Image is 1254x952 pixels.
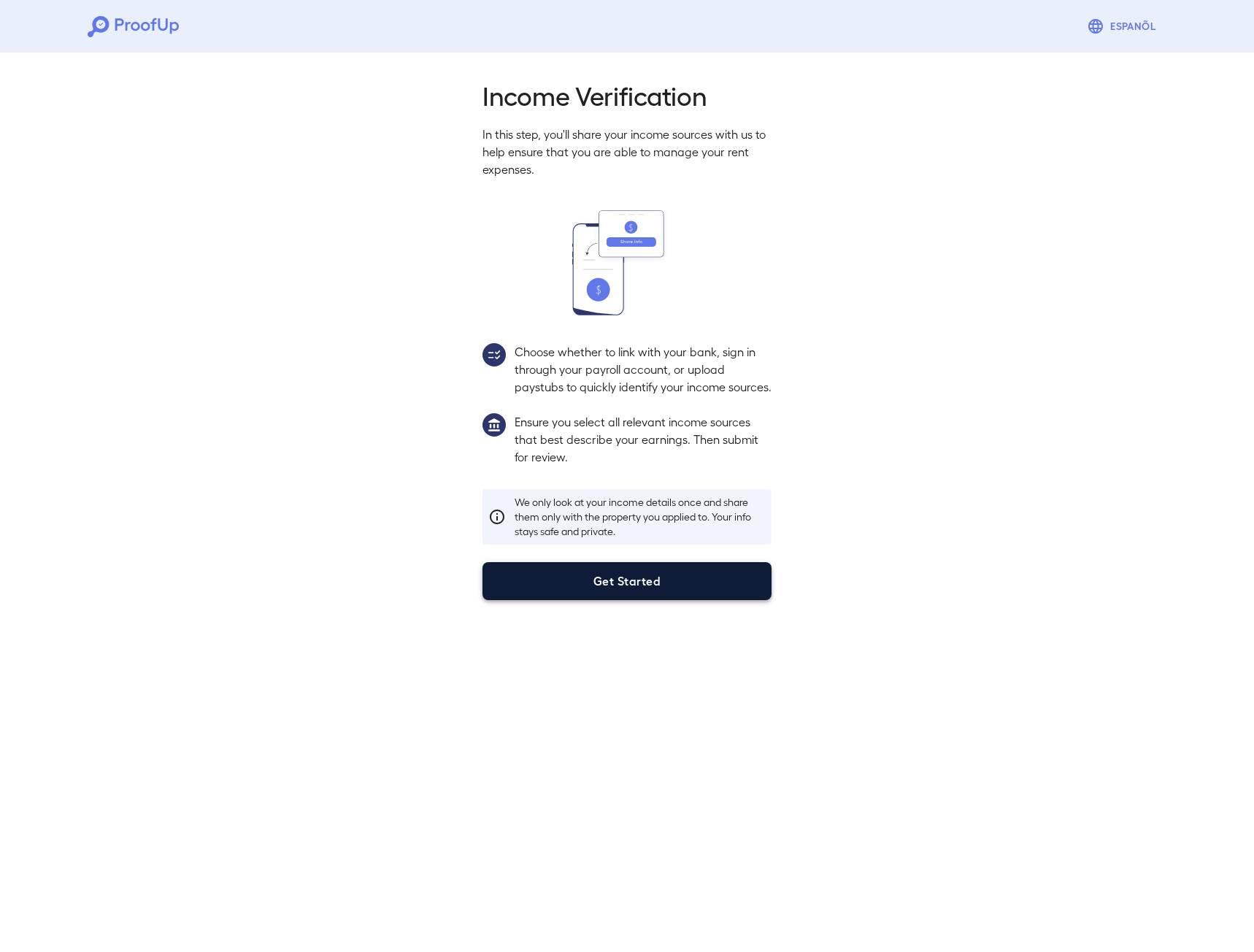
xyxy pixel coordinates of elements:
[572,210,682,315] img: transfer_money.svg
[482,413,506,437] img: group1.svg
[1081,12,1166,41] button: Espanõl
[482,126,772,178] p: In this step, you'll share your income sources with us to help ensure that you are able to manage...
[515,495,766,539] p: We only look at your income details once and share them only with the property you applied to. Yo...
[482,79,772,111] h2: Income Verification
[482,343,506,366] img: group2.svg
[515,343,772,396] p: Choose whether to link with your bank, sign in through your payroll account, or upload paystubs t...
[482,562,772,600] button: Get Started
[515,413,772,466] p: Ensure you select all relevant income sources that best describe your earnings. Then submit for r...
